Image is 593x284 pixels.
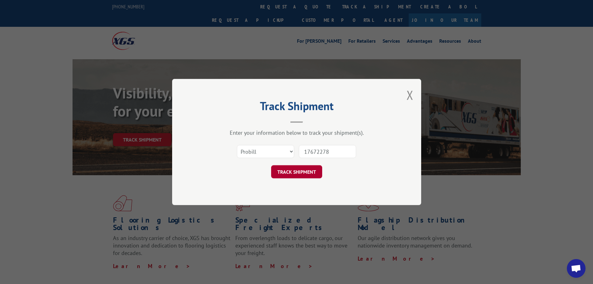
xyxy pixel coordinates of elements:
[567,259,586,278] div: Open chat
[203,102,390,113] h2: Track Shipment
[271,165,322,178] button: TRACK SHIPMENT
[203,129,390,136] div: Enter your information below to track your shipment(s).
[407,87,413,103] button: Close modal
[299,145,356,158] input: Number(s)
